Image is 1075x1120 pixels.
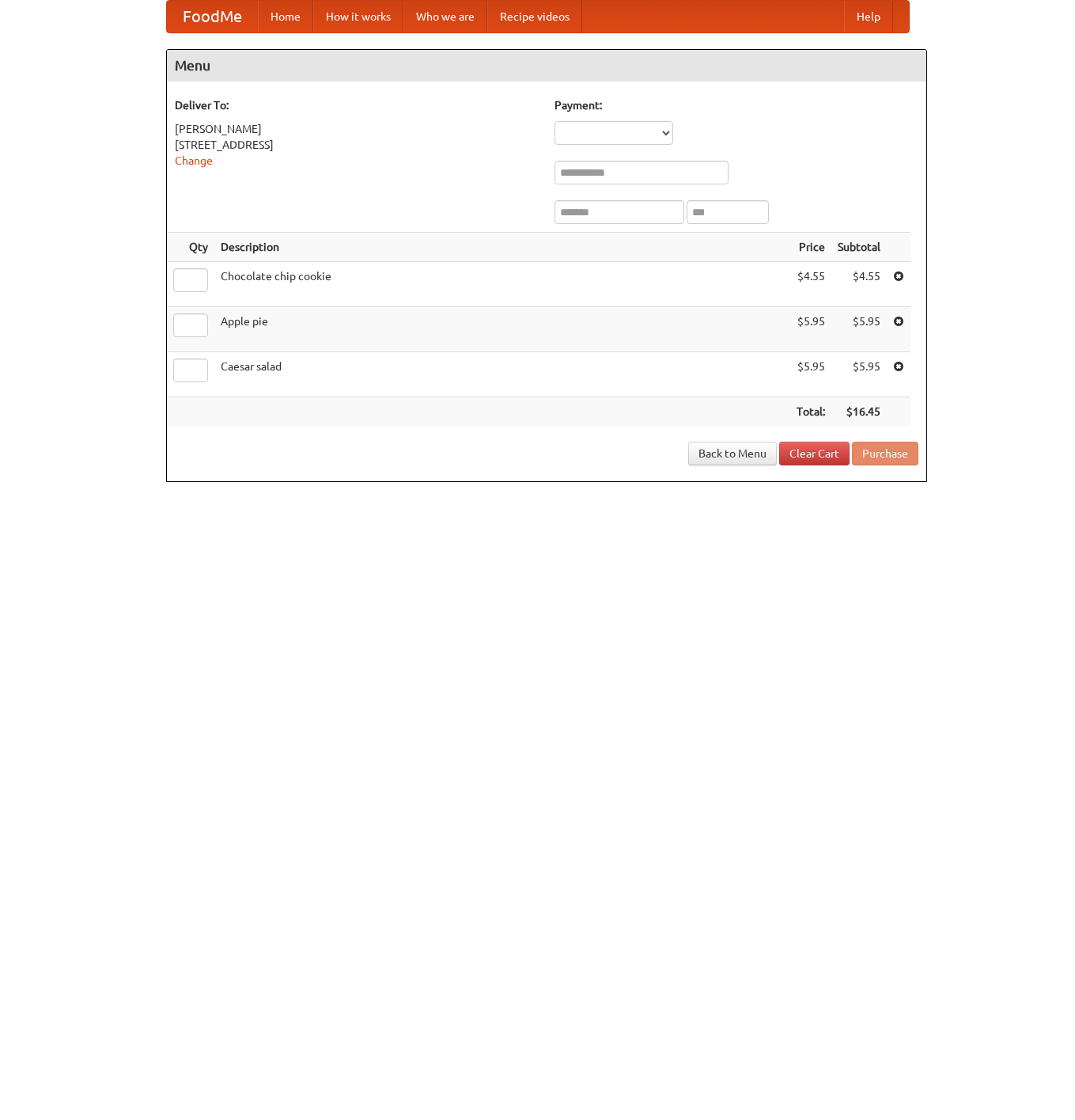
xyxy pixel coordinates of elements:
[487,1,582,32] a: Recipe videos
[214,262,790,307] td: Chocolate chip cookie
[167,50,926,82] h4: Menu
[214,352,790,397] td: Caesar salad
[688,442,777,465] a: Back to Menu
[555,97,918,113] h5: Payment:
[779,442,850,465] a: Clear Cart
[167,233,214,262] th: Qty
[852,442,918,465] button: Purchase
[790,397,831,427] th: Total:
[214,307,790,352] td: Apple pie
[175,154,213,167] a: Change
[214,233,790,262] th: Description
[831,397,887,427] th: $16.45
[313,1,403,32] a: How it works
[175,137,539,153] div: [STREET_ADDRESS]
[403,1,487,32] a: Who we are
[175,121,539,137] div: [PERSON_NAME]
[175,97,539,113] h5: Deliver To:
[790,307,831,352] td: $5.95
[844,1,893,32] a: Help
[831,262,887,307] td: $4.55
[790,262,831,307] td: $4.55
[831,307,887,352] td: $5.95
[790,233,831,262] th: Price
[831,233,887,262] th: Subtotal
[831,352,887,397] td: $5.95
[258,1,313,32] a: Home
[167,1,258,32] a: FoodMe
[790,352,831,397] td: $5.95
